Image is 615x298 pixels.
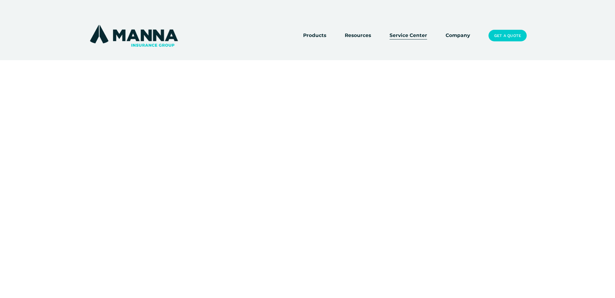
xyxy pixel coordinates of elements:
[390,31,427,40] a: Service Center
[303,32,326,39] span: Products
[488,30,527,42] a: Get a Quote
[303,31,326,40] a: folder dropdown
[446,31,470,40] a: Company
[345,31,371,40] a: folder dropdown
[345,32,371,39] span: Resources
[88,24,179,48] img: Manna Insurance Group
